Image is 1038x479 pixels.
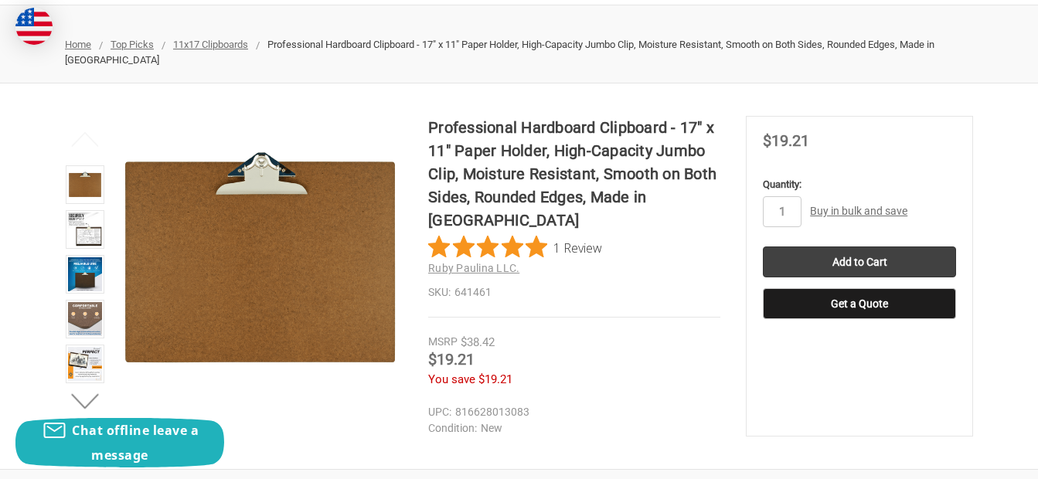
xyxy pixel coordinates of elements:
[72,422,199,464] span: Chat offline leave a message
[763,246,956,277] input: Add to Cart
[428,284,451,301] dt: SKU:
[15,418,224,467] button: Chat offline leave a message
[428,404,713,420] dd: 816628013083
[65,39,934,66] span: Professional Hardboard Clipboard - 17" x 11" Paper Holder, High-Capacity Jumbo Clip, Moisture Res...
[62,386,109,417] button: Next
[763,131,809,150] span: $19.21
[428,116,720,232] h1: Professional Hardboard Clipboard - 17" x 11" Paper Holder, High-Capacity Jumbo Clip, Moisture Res...
[428,404,451,420] dt: UPC:
[428,334,458,350] div: MSRP
[173,39,248,50] a: 11x17 Clipboards
[428,262,519,274] a: Ruby Paulina LLC.
[111,39,154,50] a: Top Picks
[428,236,602,259] button: Rated 5 out of 5 stars from 1 reviews. Jump to reviews.
[65,39,91,50] a: Home
[478,372,512,386] span: $19.21
[428,284,720,301] dd: 641461
[68,257,102,291] img: 17x11 clipboard with 1/8" hardboard material, rounded corners, smooth on both sides, board size 1...
[428,420,713,437] dd: New
[553,236,602,259] span: 1 Review
[461,335,495,349] span: $38.42
[68,168,102,202] img: Professional Hardboard Clipboard - 17" x 11" Paper Holder, High-Capacity Jumbo Clip, Moisture Res...
[428,420,477,437] dt: Condition:
[15,8,53,45] img: duty and tax information for United States
[68,212,102,246] img: Professional Hardboard Clipboard - 17" x 11" Paper Holder, High-Capacity Jumbo Clip, Moisture Res...
[62,124,109,155] button: Previous
[810,205,907,217] a: Buy in bulk and save
[428,350,475,369] span: $19.21
[763,288,956,319] button: Get a Quote
[68,347,102,381] img: Professional Hardboard Clipboard - 17" x 11" Paper Holder, High-Capacity Jumbo Clip, Moisture Res...
[763,177,956,192] label: Quantity:
[117,116,403,401] img: Professional Hardboard Clipboard - 17" x 11" Paper Holder, High-Capacity Jumbo Clip, Moisture Res...
[68,302,102,336] img: Professional Hardboard Clipboard - 17" x 11" Paper Holder, High-Capacity Jumbo Clip, Moisture Res...
[428,372,475,386] span: You save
